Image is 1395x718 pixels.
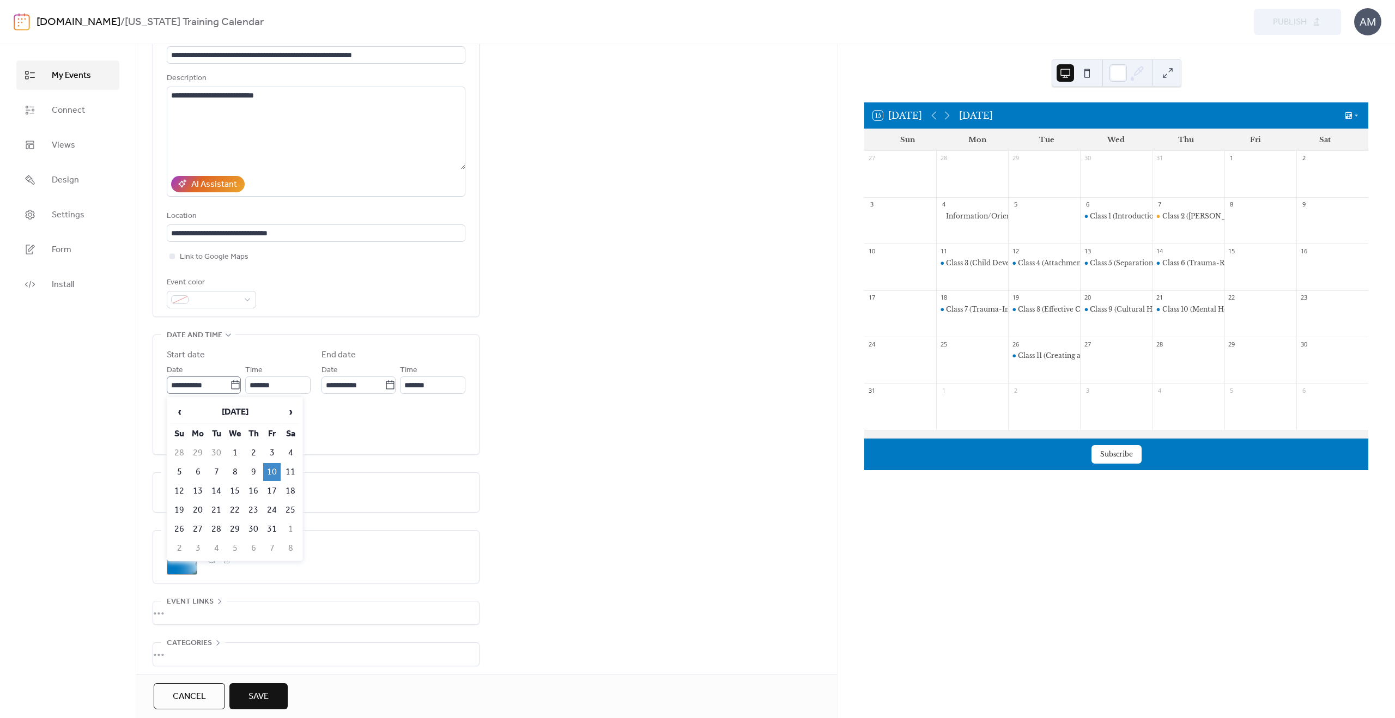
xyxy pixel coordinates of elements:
td: 14 [208,482,225,500]
div: 31 [1156,154,1164,162]
span: Save [248,690,269,703]
div: 24 [868,340,876,348]
div: 22 [1228,294,1236,302]
span: Time [245,364,263,377]
div: 19 [1011,294,1020,302]
div: Location [167,210,463,223]
td: 28 [171,444,188,462]
div: ••• [153,601,479,624]
div: 6 [1083,200,1091,209]
div: 2 [1300,154,1308,162]
span: Cancel [173,690,206,703]
div: End date [322,349,356,362]
span: Connect [52,104,85,117]
div: 8 [1228,200,1236,209]
th: We [226,425,244,443]
div: 29 [1228,340,1236,348]
button: 15[DATE] [869,108,926,123]
td: 4 [208,539,225,557]
span: Time [400,364,417,377]
div: Class 6 (Trauma-Related Behaviors; Professional Crisis Management) [1162,259,1393,268]
div: 6 [1300,386,1308,394]
td: 7 [208,463,225,481]
td: 6 [189,463,207,481]
td: 21 [208,501,225,519]
div: 11 [939,247,948,255]
div: 27 [1083,340,1091,348]
div: Class 7 (Trauma-Informed Parenting) [946,305,1071,314]
span: Link to Google Maps [180,251,248,264]
td: 1 [226,444,244,462]
span: Date [167,364,183,377]
img: logo [14,13,30,31]
td: 8 [282,539,299,557]
td: 29 [189,444,207,462]
div: 16 [1300,247,1308,255]
div: Information/Orientation Session [946,212,1057,221]
div: Title [167,32,463,45]
div: 26 [1011,340,1020,348]
td: 28 [208,520,225,538]
div: 13 [1083,247,1091,255]
div: 2 [1011,386,1020,394]
div: AI Assistant [191,178,237,191]
div: 17 [868,294,876,302]
div: Start date [167,349,205,362]
div: Sat [1290,129,1360,151]
span: Views [52,139,75,152]
div: Wed [1082,129,1151,151]
span: Design [52,174,79,187]
a: Design [16,165,119,194]
td: 7 [263,539,281,557]
a: Settings [16,200,119,229]
div: 28 [1156,340,1164,348]
td: 26 [171,520,188,538]
div: Class 8 (Effective Communication; Preparing for and Managing Intrusive Questions) [1008,305,1080,314]
div: Class 3 (Child Development; Parenting a Child with a History of Sexual Trauma) [936,259,1008,268]
a: My Events [16,60,119,90]
span: Categories [167,637,212,650]
div: 30 [1300,340,1308,348]
td: 2 [245,444,262,462]
td: 5 [171,463,188,481]
div: 31 [868,386,876,394]
span: ‹ [171,401,187,423]
div: 7 [1156,200,1164,209]
div: 5 [1228,386,1236,394]
div: Class 7 (Trauma-Informed Parenting) [936,305,1008,314]
td: 31 [263,520,281,538]
div: [DATE] [959,109,993,122]
td: 3 [263,444,281,462]
th: Sa [282,425,299,443]
div: 21 [1156,294,1164,302]
span: Settings [52,209,84,222]
div: 12 [1011,247,1020,255]
td: 9 [245,463,262,481]
td: 2 [171,539,188,557]
button: Cancel [154,683,225,709]
div: 29 [1011,154,1020,162]
div: 5 [1011,200,1020,209]
th: Su [171,425,188,443]
div: Tue [1012,129,1082,151]
td: 16 [245,482,262,500]
th: Fr [263,425,281,443]
div: Class 9 (Cultural Humility; Parenting in Racially and Culturally Diverse Families) [1080,305,1152,314]
td: 19 [171,501,188,519]
td: 30 [208,444,225,462]
td: 11 [282,463,299,481]
a: Install [16,270,119,299]
td: 5 [226,539,244,557]
div: Class 3 (Child Development; Parenting a Child with a History of Sexual Trauma) [946,259,1214,268]
td: 6 [245,539,262,557]
div: Class 5 (Separation, Grief, and Loss) [1080,259,1152,268]
div: 1 [1228,154,1236,162]
div: Mon [943,129,1012,151]
div: 14 [1156,247,1164,255]
div: 1 [939,386,948,394]
span: Install [52,278,74,291]
span: Form [52,244,71,257]
td: 24 [263,501,281,519]
div: Class 5 (Separation, Grief, and Loss) [1090,259,1208,268]
td: 15 [226,482,244,500]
